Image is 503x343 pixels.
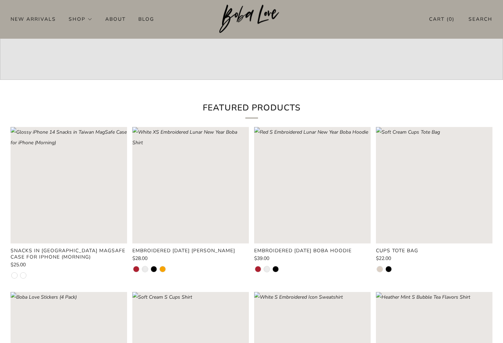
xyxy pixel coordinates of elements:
a: New Arrivals [11,13,56,25]
product-card-title: Embroidered [DATE] [PERSON_NAME] [132,247,235,254]
a: $22.00 [376,256,492,261]
items-count: 0 [449,16,452,23]
a: Cups Tote Bag [376,248,492,254]
span: $22.00 [376,255,391,262]
a: $28.00 [132,256,249,261]
a: Shop [69,13,93,25]
span: $39.00 [254,255,269,262]
a: Cart [429,13,454,25]
h2: Featured Products [136,101,368,119]
a: Snacks in [GEOGRAPHIC_DATA] MagSafe Case for iPhone (Morning) [11,248,127,260]
a: White XS Embroidered Lunar New Year Boba Shirt Red XS Embroidered Lunar New Year Boba Shirt Loadi... [132,127,249,243]
a: Soft Cream Cups Tote Bag Loading image: Soft Cream Cups Tote Bag [376,127,492,243]
a: Embroidered [DATE] [PERSON_NAME] [132,248,249,254]
a: Search [469,13,492,25]
a: About [105,13,126,25]
a: Red S Embroidered Lunar New Year Boba Hoodie Loading image: Red S Embroidered Lunar New Year Boba... [254,127,371,243]
a: Glossy iPhone 14 Snacks in Taiwan MagSafe Case for iPhone (Morning) Loading image: Glossy iPhone ... [11,127,127,243]
span: $25.00 [11,261,26,268]
a: Embroidered [DATE] Boba Hoodie [254,248,371,254]
product-card-title: Cups Tote Bag [376,247,418,254]
a: $25.00 [11,262,127,267]
a: Boba Love [219,5,284,34]
span: $28.00 [132,255,147,262]
product-card-title: Snacks in [GEOGRAPHIC_DATA] MagSafe Case for iPhone (Morning) [11,247,125,260]
a: $39.00 [254,256,371,261]
img: Boba Love [219,5,284,33]
product-card-title: Embroidered [DATE] Boba Hoodie [254,247,352,254]
a: Blog [138,13,154,25]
